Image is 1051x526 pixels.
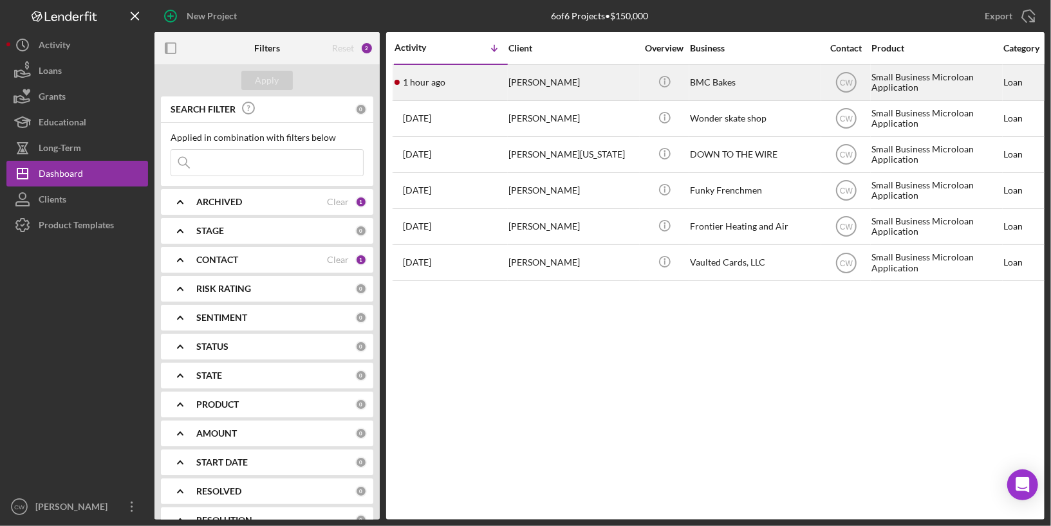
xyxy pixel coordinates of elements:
div: 0 [355,283,367,295]
div: 0 [355,514,367,526]
text: CW [14,503,25,511]
div: [PERSON_NAME] [508,102,637,136]
button: New Project [154,3,250,29]
b: STATUS [196,341,228,352]
div: New Project [187,3,237,29]
button: Dashboard [6,161,148,186]
b: STATE [196,370,222,381]
div: Export [985,3,1012,29]
div: 1 [355,196,367,208]
div: BMC Bakes [690,66,819,100]
div: Applied in combination with filters below [171,132,364,143]
div: Activity [39,32,70,61]
div: Reset [332,43,354,53]
b: ARCHIVED [196,197,242,207]
button: Product Templates [6,212,148,238]
div: Open Intercom Messenger [1007,469,1038,500]
button: Export [972,3,1045,29]
div: 6 of 6 Projects • $150,000 [551,11,648,21]
div: Dashboard [39,161,83,190]
div: 0 [355,485,367,497]
div: Client [508,43,637,53]
text: CW [840,114,853,123]
div: Vaulted Cards, LLC [690,246,819,280]
div: [PERSON_NAME][US_STATE] [508,138,637,172]
div: Business [690,43,819,53]
div: Overview [640,43,689,53]
div: Loans [39,58,62,87]
div: 0 [355,428,367,439]
button: Loans [6,58,148,84]
div: [PERSON_NAME] [508,210,637,244]
b: PRODUCT [196,399,239,410]
div: Small Business Microloan Application [871,102,1000,136]
div: 1 [355,254,367,266]
time: 2025-08-14 19:44 [403,77,445,87]
text: CW [840,222,853,231]
div: 0 [355,457,367,468]
div: Clear [327,197,349,207]
div: Clear [327,255,349,265]
b: RESOLUTION [196,515,252,525]
b: AMOUNT [196,428,237,439]
time: 2025-07-29 20:33 [403,257,431,268]
div: Product [871,43,1000,53]
div: [PERSON_NAME] [508,174,637,208]
div: 0 [355,312,367,323]
div: 0 [355,225,367,237]
time: 2025-08-05 02:39 [403,149,431,159]
div: Clients [39,186,66,215]
div: [PERSON_NAME] [508,246,637,280]
button: Educational [6,109,148,135]
div: Wonder skate shop [690,102,819,136]
b: SENTIMENT [196,313,247,323]
div: Activity [395,42,451,53]
div: 0 [355,104,367,115]
div: 0 [355,341,367,352]
div: DOWN TO THE WIRE [690,138,819,172]
div: Apply [256,71,279,90]
b: START DATE [196,457,248,467]
div: 0 [355,370,367,381]
div: 0 [355,399,367,410]
button: Activity [6,32,148,58]
button: Apply [241,71,293,90]
div: Small Business Microloan Application [871,174,1000,208]
div: Frontier Heating and Air [690,210,819,244]
button: Clients [6,186,148,212]
div: Small Business Microloan Application [871,66,1000,100]
b: STAGE [196,226,224,236]
b: SEARCH FILTER [171,104,236,114]
b: Filters [254,43,280,53]
time: 2025-07-30 20:33 [403,221,431,231]
div: Educational [39,109,86,138]
b: CONTACT [196,255,238,265]
div: Small Business Microloan Application [871,210,1000,244]
div: Contact [822,43,870,53]
div: Small Business Microloan Application [871,138,1000,172]
div: [PERSON_NAME] [508,66,637,100]
text: CW [840,78,853,87]
div: 2 [360,42,373,55]
text: CW [840,258,853,268]
div: Product Templates [39,212,114,241]
b: RESOLVED [196,486,241,496]
time: 2025-07-30 21:01 [403,185,431,195]
div: Funky Frenchmen [690,174,819,208]
div: Small Business Microloan Application [871,246,1000,280]
div: Long-Term [39,135,81,164]
button: Grants [6,84,148,109]
button: Long-Term [6,135,148,161]
b: RISK RATING [196,284,251,294]
div: Grants [39,84,66,113]
time: 2025-08-10 17:54 [403,113,431,123]
text: CW [840,150,853,159]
